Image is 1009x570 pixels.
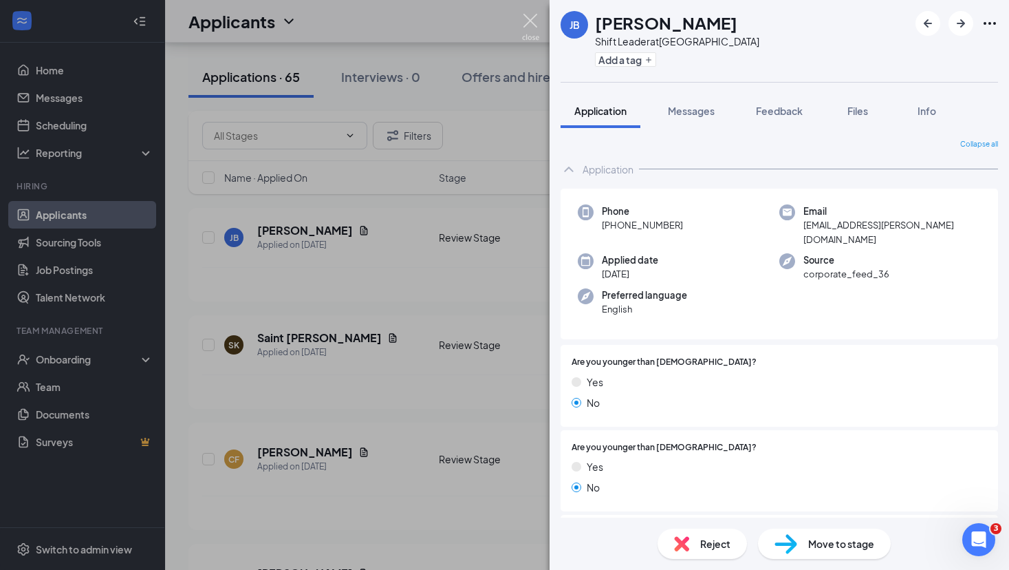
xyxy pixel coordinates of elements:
[960,139,998,150] span: Collapse all
[803,218,981,246] span: [EMAIL_ADDRESS][PERSON_NAME][DOMAIN_NAME]
[602,204,683,218] span: Phone
[803,253,889,267] span: Source
[587,395,600,410] span: No
[756,105,803,117] span: Feedback
[595,52,656,67] button: PlusAdd a tag
[569,18,580,32] div: JB
[953,15,969,32] svg: ArrowRight
[803,267,889,281] span: corporate_feed_36
[915,11,940,36] button: ArrowLeftNew
[990,523,1001,534] span: 3
[602,218,683,232] span: [PHONE_NUMBER]
[595,34,759,48] div: Shift Leader at [GEOGRAPHIC_DATA]
[668,105,715,117] span: Messages
[644,56,653,64] svg: Plus
[918,105,936,117] span: Info
[561,161,577,178] svg: ChevronUp
[981,15,998,32] svg: Ellipses
[587,459,603,474] span: Yes
[572,441,757,454] span: Are you younger than [DEMOGRAPHIC_DATA]?
[602,267,658,281] span: [DATE]
[602,302,687,316] span: English
[574,105,627,117] span: Application
[602,253,658,267] span: Applied date
[700,536,730,551] span: Reject
[847,105,868,117] span: Files
[920,15,936,32] svg: ArrowLeftNew
[583,162,633,176] div: Application
[803,204,981,218] span: Email
[962,523,995,556] iframe: Intercom live chat
[602,288,687,302] span: Preferred language
[587,374,603,390] span: Yes
[572,356,757,369] span: Are you younger than [DEMOGRAPHIC_DATA]?
[808,536,874,551] span: Move to stage
[587,480,600,495] span: No
[595,11,737,34] h1: [PERSON_NAME]
[948,11,973,36] button: ArrowRight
